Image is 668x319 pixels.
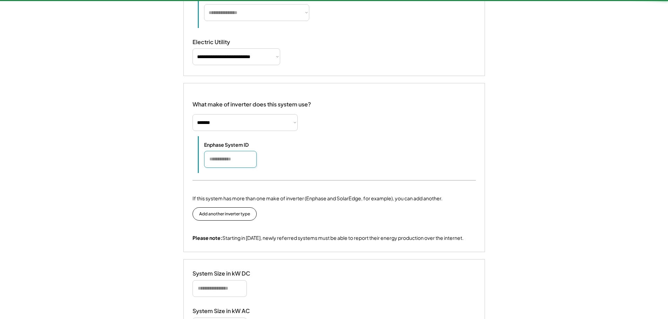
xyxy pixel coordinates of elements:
div: Enphase System ID [204,141,274,148]
button: Add another inverter type [193,207,257,221]
div: If this system has more than one make of inverter (Enphase and SolarEdge, for example), you can a... [193,195,443,202]
div: System Size in kW DC [193,270,263,277]
div: Starting in [DATE], newly referred systems must be able to report their energy production over th... [193,235,464,242]
div: System Size in kW AC [193,307,263,315]
div: What make of inverter does this system use? [193,94,311,110]
strong: Please note: [193,235,222,241]
div: Electric Utility [193,39,263,46]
